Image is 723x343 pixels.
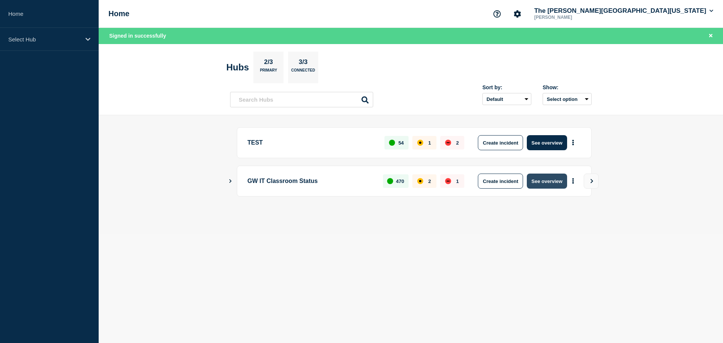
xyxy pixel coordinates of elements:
[568,174,578,188] button: More actions
[108,9,130,18] h1: Home
[396,178,404,184] p: 470
[456,140,459,146] p: 2
[568,136,578,150] button: More actions
[478,135,523,150] button: Create incident
[8,36,81,43] p: Select Hub
[417,140,423,146] div: affected
[527,135,567,150] button: See overview
[389,140,395,146] div: up
[489,6,505,22] button: Support
[247,135,376,150] p: TEST
[482,84,531,90] div: Sort by:
[706,32,715,40] button: Close banner
[478,174,523,189] button: Create incident
[417,178,423,184] div: affected
[398,140,404,146] p: 54
[482,93,531,105] select: Sort by
[260,68,277,76] p: Primary
[247,174,374,189] p: GW IT Classroom Status
[445,178,451,184] div: down
[543,84,592,90] div: Show:
[456,178,459,184] p: 1
[387,178,393,184] div: up
[445,140,451,146] div: down
[533,15,611,20] p: [PERSON_NAME]
[543,93,592,105] button: Select option
[229,178,232,184] button: Show Connected Hubs
[584,174,599,189] button: View
[509,6,525,22] button: Account settings
[261,58,276,68] p: 2/3
[230,92,373,107] input: Search Hubs
[527,174,567,189] button: See overview
[428,140,431,146] p: 1
[533,7,715,15] button: The [PERSON_NAME][GEOGRAPHIC_DATA][US_STATE]
[296,58,311,68] p: 3/3
[109,33,166,39] span: Signed in successfully
[226,62,249,73] h2: Hubs
[291,68,315,76] p: Connected
[428,178,431,184] p: 2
